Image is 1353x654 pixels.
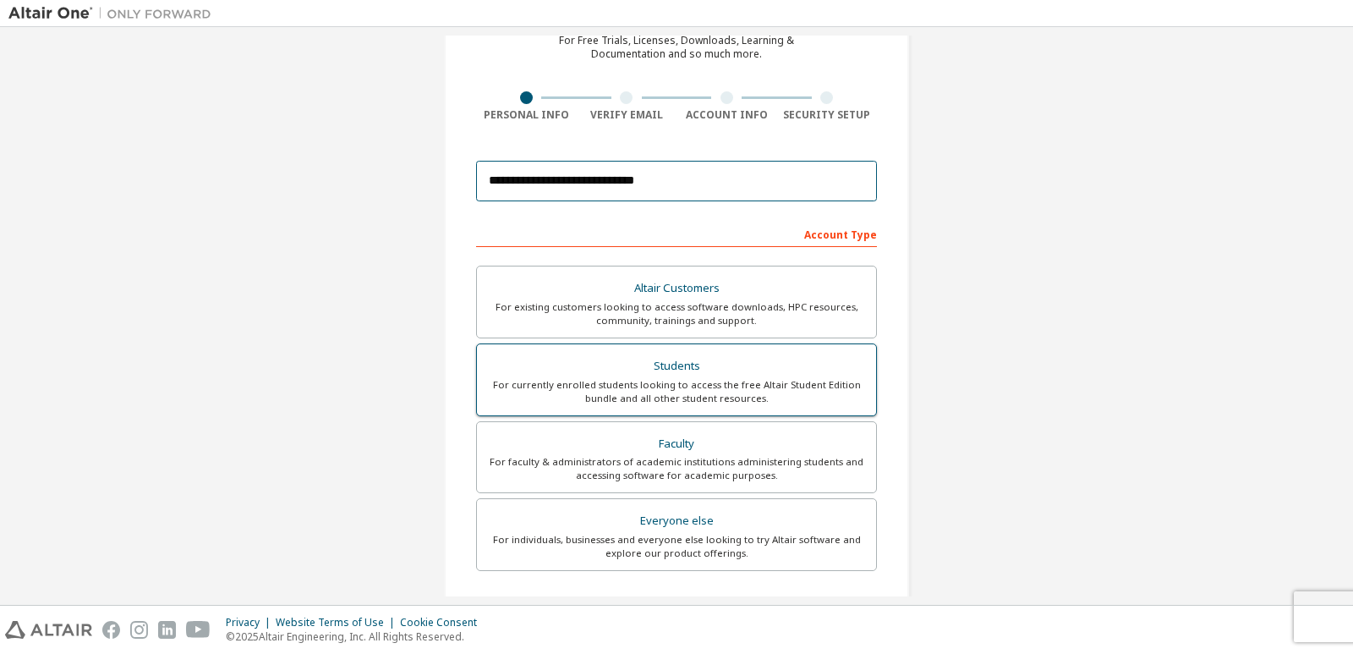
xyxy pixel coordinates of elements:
[487,509,866,533] div: Everyone else
[487,533,866,560] div: For individuals, businesses and everyone else looking to try Altair software and explore our prod...
[226,616,276,629] div: Privacy
[400,616,487,629] div: Cookie Consent
[559,34,794,61] div: For Free Trials, Licenses, Downloads, Learning & Documentation and so much more.
[487,432,866,456] div: Faculty
[487,277,866,300] div: Altair Customers
[476,108,577,122] div: Personal Info
[8,5,220,22] img: Altair One
[487,354,866,378] div: Students
[226,629,487,644] p: © 2025 Altair Engineering, Inc. All Rights Reserved.
[487,300,866,327] div: For existing customers looking to access software downloads, HPC resources, community, trainings ...
[158,621,176,639] img: linkedin.svg
[777,108,878,122] div: Security Setup
[276,616,400,629] div: Website Terms of Use
[130,621,148,639] img: instagram.svg
[102,621,120,639] img: facebook.svg
[487,378,866,405] div: For currently enrolled students looking to access the free Altair Student Edition bundle and all ...
[487,455,866,482] div: For faculty & administrators of academic institutions administering students and accessing softwa...
[577,108,677,122] div: Verify Email
[476,220,877,247] div: Account Type
[5,621,92,639] img: altair_logo.svg
[186,621,211,639] img: youtube.svg
[676,108,777,122] div: Account Info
